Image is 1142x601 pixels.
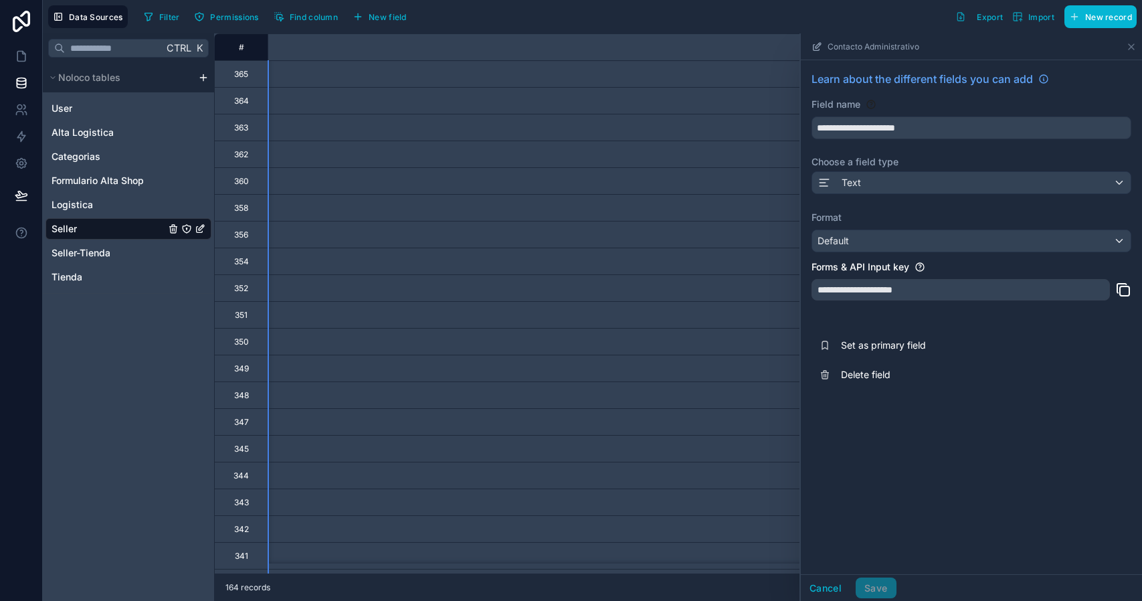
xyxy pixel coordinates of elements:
span: New field [369,12,407,22]
button: Export [951,5,1008,28]
div: 349 [234,363,249,374]
span: User [52,102,72,115]
span: Seller [52,222,77,236]
span: Contacto Administrativo [828,41,919,52]
div: 341 [235,551,248,562]
a: Permissions [189,7,268,27]
span: Set as primary field [841,339,1034,352]
div: 354 [234,256,249,267]
span: Formulario Alta Shop [52,174,144,187]
a: Seller [52,222,165,236]
button: Default [812,230,1131,252]
span: Alta Logistica [52,126,114,139]
a: User [52,102,165,115]
span: 164 records [225,582,270,593]
div: 347 [234,417,249,428]
button: Permissions [189,7,263,27]
a: Alta Logistica [52,126,165,139]
span: Delete field [841,368,1034,381]
span: Data Sources [69,12,123,22]
a: Learn about the different fields you can add [812,71,1049,87]
span: Logistica [52,198,93,211]
button: Noloco tables [45,68,193,87]
span: Learn about the different fields you can add [812,71,1033,87]
div: 365 [234,69,248,80]
span: Seller-Tienda [52,246,110,260]
div: 351 [235,310,248,321]
button: Filter [138,7,185,27]
div: 343 [234,497,249,508]
label: Forms & API Input key [812,260,909,274]
div: # [225,42,258,52]
div: Seller-Tienda [45,242,211,264]
div: Formulario Alta Shop [45,170,211,191]
a: Seller-Tienda [52,246,165,260]
span: Filter [159,12,180,22]
span: Text [842,176,861,189]
div: 350 [234,337,249,347]
div: Alta Logistica [45,122,211,143]
span: Find column [290,12,338,22]
div: 344 [233,470,249,481]
button: Data Sources [48,5,128,28]
div: Categorias [45,146,211,167]
div: 342 [234,524,249,535]
span: K [195,44,204,53]
button: New field [348,7,411,27]
a: New record [1059,5,1137,28]
div: 358 [234,203,248,213]
span: Default [818,235,849,246]
button: Text [812,171,1131,194]
div: 356 [234,230,248,240]
button: Cancel [801,578,850,599]
div: Tienda [45,266,211,288]
button: Delete field [812,360,1131,390]
div: Logistica [45,194,211,216]
div: 345 [234,444,249,454]
span: Import [1028,12,1054,22]
div: 348 [234,390,249,401]
span: Categorias [52,150,100,163]
a: Logistica [52,198,165,211]
span: New record [1085,12,1132,22]
button: Set as primary field [812,331,1131,360]
span: Permissions [210,12,258,22]
button: New record [1064,5,1137,28]
span: Noloco tables [58,71,120,84]
div: Seller [45,218,211,240]
div: User [45,98,211,119]
div: 362 [234,149,248,160]
span: Tienda [52,270,82,284]
div: 363 [234,122,248,133]
span: Export [977,12,1003,22]
button: Find column [269,7,343,27]
div: 364 [234,96,249,106]
div: 360 [234,176,249,187]
label: Field name [812,98,860,111]
label: Choose a field type [812,155,1131,169]
div: 352 [234,283,248,294]
a: Categorias [52,150,165,163]
label: Format [812,211,1131,224]
a: Formulario Alta Shop [52,174,165,187]
a: Tienda [52,270,165,284]
button: Import [1008,5,1059,28]
span: Ctrl [165,39,193,56]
